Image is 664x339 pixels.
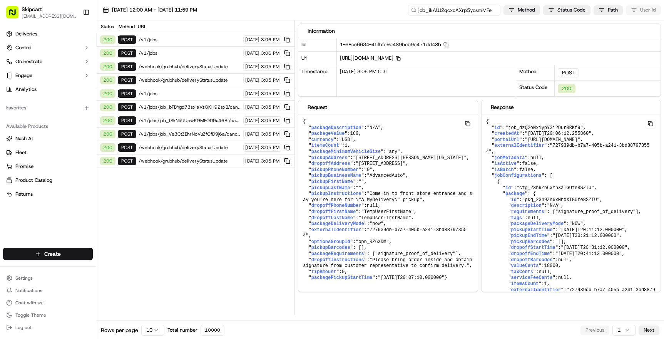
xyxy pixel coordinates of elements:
[245,50,259,56] span: [DATE]
[298,51,337,65] div: Url
[261,117,279,124] span: 3:05 PM
[311,191,361,196] span: pickupInstructions
[15,191,33,198] span: Returns
[311,161,350,166] span: dropoffAddress
[100,143,115,152] div: 200
[505,185,511,191] span: id
[100,49,115,57] div: 200
[311,275,372,280] span: packagePickupStartTime
[139,117,241,124] span: /v1/jobs/job_fSkNtiUUpwK9MFQD9u468i/cancel
[245,37,259,43] span: [DATE]
[356,161,406,166] span: "[STREET_ADDRESS]"
[3,133,93,145] button: Nash AI
[342,269,345,275] span: 0
[3,69,93,82] button: Engage
[361,209,414,215] span: "TempUserFirstName"
[303,257,475,269] span: "Please bring order inside and obtain signature from customer representative to confirm delivery."
[3,273,93,284] button: Settings
[3,285,93,296] button: Notifications
[298,38,337,51] div: Id
[311,269,336,275] span: tipAmount
[139,77,241,83] span: /webhook/grubhub/deliveryStatusUpdate
[3,310,93,321] button: Toggle Theme
[367,173,406,178] span: "AdvancedAuto"
[245,77,259,83] span: [DATE]
[311,221,364,227] span: packageDeliveryMode
[356,185,361,191] span: ""
[6,149,90,156] a: Fleet
[555,209,636,215] span: "signature_proof_of_delivery"
[261,104,279,110] span: 3:05 PM
[486,287,655,299] span: "727939db-b7a7-405b-a241-3bd887973554"
[558,84,575,93] div: 200
[350,131,359,136] span: 180
[100,130,115,138] div: 200
[311,257,364,263] span: dropoffInstructions
[99,5,201,15] button: [DATE] 12:00 AM - [DATE] 11:59 PM
[511,203,541,208] span: description
[245,91,259,97] span: [DATE]
[494,155,525,161] span: jobMetadata
[118,89,136,98] div: POST
[511,197,516,203] span: id
[519,167,533,173] span: false
[311,143,339,148] span: itemsCount
[44,250,61,258] span: Create
[311,155,348,161] span: pickupAddress
[311,131,345,136] span: packageValue
[15,58,42,65] span: Orchestrate
[3,3,80,22] button: Skipcart[EMAIL_ADDRESS][DOMAIN_NAME]
[517,185,594,191] span: "cfg_23h9Zh6xMhXXTGUfe8SZTU"
[511,233,547,238] span: pickupEndTime
[22,13,77,19] button: [EMAIL_ADDRESS][DOMAIN_NAME]
[138,23,291,30] div: URL
[608,7,618,13] span: Path
[118,103,136,111] div: POST
[15,177,52,184] span: Product Catalog
[261,50,279,56] span: 3:06 PM
[311,179,353,185] span: pickupFirstName
[494,137,519,143] span: portalUrl
[112,7,197,13] span: [DATE] 12:00 AM - [DATE] 11:59 PM
[139,91,241,97] span: /v1/jobs
[261,91,279,97] span: 3:05 PM
[516,81,555,96] div: Status Code
[139,50,241,56] span: /v1/jobs
[101,326,138,334] span: Rows per page
[118,157,136,165] div: POST
[364,167,373,173] span: "0"
[494,161,517,166] span: isActive
[337,65,515,96] div: [DATE] 3:06 PM CDT
[311,203,361,208] span: dropoffPhoneNumber
[118,76,136,84] div: POST
[99,23,115,30] div: Status
[139,144,241,151] span: /webhook/grubhub/deliveryStatusUpdate
[261,131,279,137] span: 3:05 PM
[311,125,361,131] span: packageDescription
[8,31,140,43] p: Welcome 👋
[511,263,539,269] span: valueCents
[561,245,627,250] span: "[DATE]T20:31:12.000000"
[544,281,547,287] span: 1
[100,35,115,44] div: 200
[261,77,279,83] span: 3:05 PM
[375,251,456,257] span: "signature_proof_of_delivery"
[311,185,350,191] span: pickupLastName
[261,144,279,151] span: 3:05 PM
[358,179,364,185] span: ""
[26,81,97,87] div: We're available if you need us!
[345,143,347,148] span: 1
[494,131,519,136] span: createdAt
[6,135,90,142] a: Nash AI
[8,8,23,23] img: Nash
[505,191,525,196] span: package
[118,35,136,44] div: POST
[118,116,136,125] div: POST
[15,30,37,37] span: Deliveries
[65,112,71,119] div: 💻
[511,227,552,233] span: pickupStartTime
[367,203,378,208] span: null
[245,131,259,137] span: [DATE]
[544,263,558,269] span: 18000
[378,275,445,280] span: "[DATE]T20:07:10.000000"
